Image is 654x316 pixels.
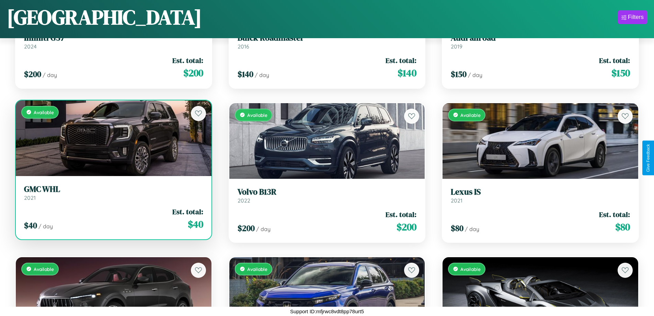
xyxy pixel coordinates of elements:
h3: Volvo B13R [238,187,417,197]
span: Est. total: [386,55,416,65]
span: / day [256,226,271,232]
span: Available [247,266,267,272]
p: Support ID: mfjrwc8vdt8pp78urt5 [290,307,364,316]
a: Audi allroad2019 [451,33,630,50]
div: Filters [628,14,644,21]
span: 2021 [451,197,462,204]
h3: Infiniti G37 [24,33,203,43]
a: Volvo B13R2022 [238,187,417,204]
span: $ 150 [451,68,467,80]
span: $ 140 [398,66,416,80]
h3: Lexus IS [451,187,630,197]
a: Lexus IS2021 [451,187,630,204]
span: Available [34,266,54,272]
h3: Buick Roadmaster [238,33,417,43]
span: / day [255,72,269,78]
a: Buick Roadmaster2016 [238,33,417,50]
span: 2024 [24,43,37,50]
span: / day [468,72,482,78]
span: 2016 [238,43,249,50]
h3: GMC WHL [24,184,203,194]
span: / day [38,223,53,230]
a: Infiniti G372024 [24,33,203,50]
span: Est. total: [386,209,416,219]
span: Available [34,109,54,115]
span: $ 80 [615,220,630,234]
span: Available [460,266,481,272]
span: $ 40 [188,217,203,231]
span: $ 40 [24,220,37,231]
a: GMC WHL2021 [24,184,203,201]
span: $ 200 [183,66,203,80]
span: $ 140 [238,68,253,80]
span: / day [465,226,479,232]
span: 2022 [238,197,250,204]
span: $ 80 [451,222,463,234]
span: 2021 [24,194,36,201]
span: $ 200 [397,220,416,234]
button: Filters [618,10,647,24]
span: Available [247,112,267,118]
span: $ 150 [611,66,630,80]
div: Give Feedback [646,144,651,172]
span: Est. total: [172,55,203,65]
span: / day [43,72,57,78]
span: Available [460,112,481,118]
span: 2019 [451,43,462,50]
h3: Audi allroad [451,33,630,43]
span: Est. total: [599,55,630,65]
span: Est. total: [172,207,203,217]
h1: [GEOGRAPHIC_DATA] [7,3,202,31]
span: $ 200 [24,68,41,80]
span: $ 200 [238,222,255,234]
span: Est. total: [599,209,630,219]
